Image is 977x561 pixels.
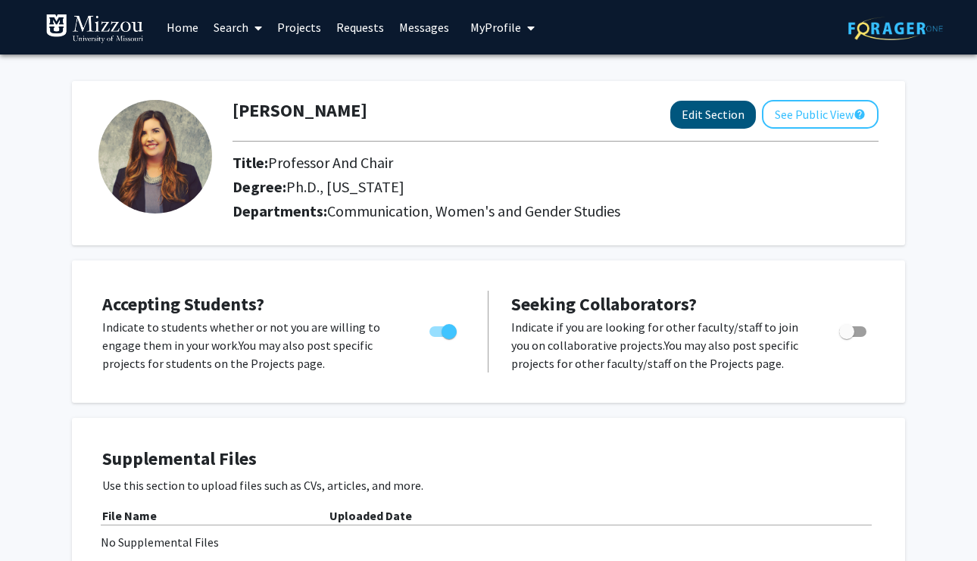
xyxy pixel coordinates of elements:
[102,508,157,523] b: File Name
[329,508,412,523] b: Uploaded Date
[511,292,697,316] span: Seeking Collaborators?
[11,493,64,550] iframe: Chat
[833,318,875,341] div: Toggle
[233,178,588,196] h2: Degree:
[392,1,457,54] a: Messages
[101,533,876,551] div: No Supplemental Files
[102,318,401,372] p: Indicate to students whether or not you are willing to engage them in your work. You may also pos...
[102,448,875,470] h4: Supplemental Files
[286,177,404,196] span: Ph.D., [US_STATE]
[670,101,756,129] button: Edit Section
[270,1,329,54] a: Projects
[470,20,521,35] span: My Profile
[762,100,879,129] button: See Public View
[221,202,890,220] h2: Departments:
[268,153,393,172] span: Professor And Chair
[159,1,206,54] a: Home
[511,318,810,372] p: Indicate if you are looking for other faculty/staff to join you on collaborative projects. You ma...
[848,17,943,40] img: ForagerOne Logo
[329,1,392,54] a: Requests
[45,14,144,44] img: University of Missouri Logo
[327,201,620,220] span: Communication, Women's and Gender Studies
[854,105,866,123] mat-icon: help
[102,292,264,316] span: Accepting Students?
[233,100,367,122] h1: [PERSON_NAME]
[423,318,465,341] div: Toggle
[206,1,270,54] a: Search
[102,476,875,494] p: Use this section to upload files such as CVs, articles, and more.
[98,100,212,213] img: Profile Picture
[233,154,588,172] h2: Title:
